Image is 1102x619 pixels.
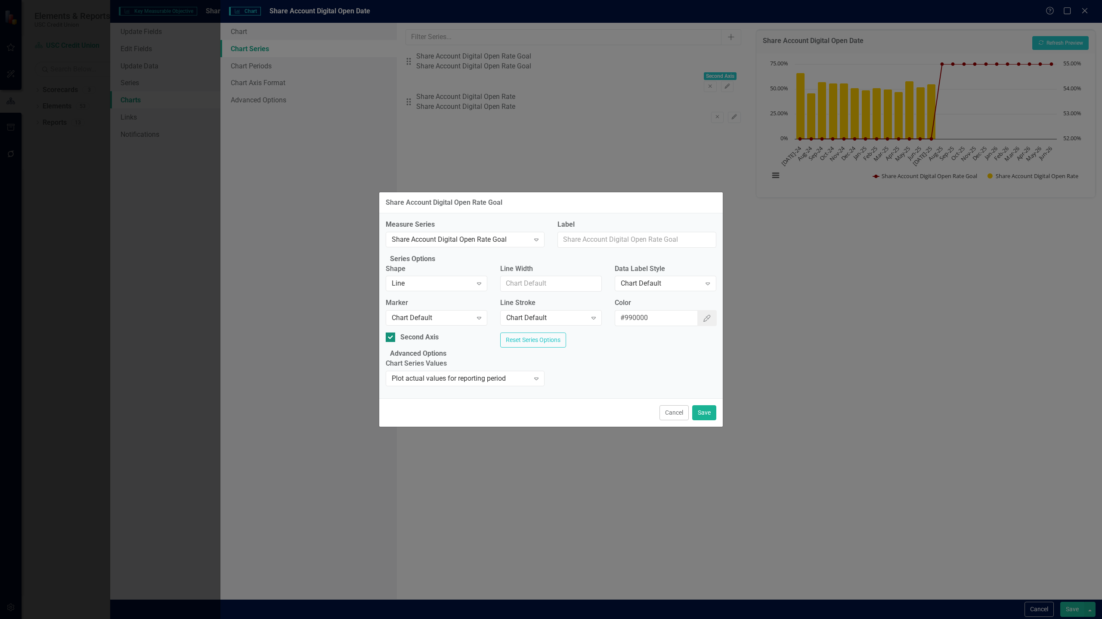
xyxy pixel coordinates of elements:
[400,333,439,342] div: Second Axis
[557,220,716,230] label: Label
[692,405,716,420] button: Save
[659,405,689,420] button: Cancel
[392,313,472,323] div: Chart Default
[500,276,602,292] input: Chart Default
[386,298,487,308] label: Marker
[500,298,602,308] label: Line Stroke
[506,313,587,323] div: Chart Default
[500,333,566,348] button: Reset Series Options
[386,254,440,264] legend: Series Options
[557,232,716,248] input: Share Account Digital Open Rate Goal
[615,264,716,274] label: Data Label Style
[386,220,545,230] label: Measure Series
[615,298,716,308] label: Color
[386,199,502,206] div: Share Account Digital Open Rate Goal
[621,279,701,289] div: Chart Default
[386,264,487,274] label: Shape
[500,264,602,274] label: Line Width
[615,310,699,326] input: Chart Default
[386,359,545,369] label: Chart Series Values
[392,373,529,383] div: Plot actual values for reporting period
[386,349,451,359] legend: Advanced Options
[392,235,529,245] div: Share Account Digital Open Rate Goal
[392,279,472,289] div: Line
